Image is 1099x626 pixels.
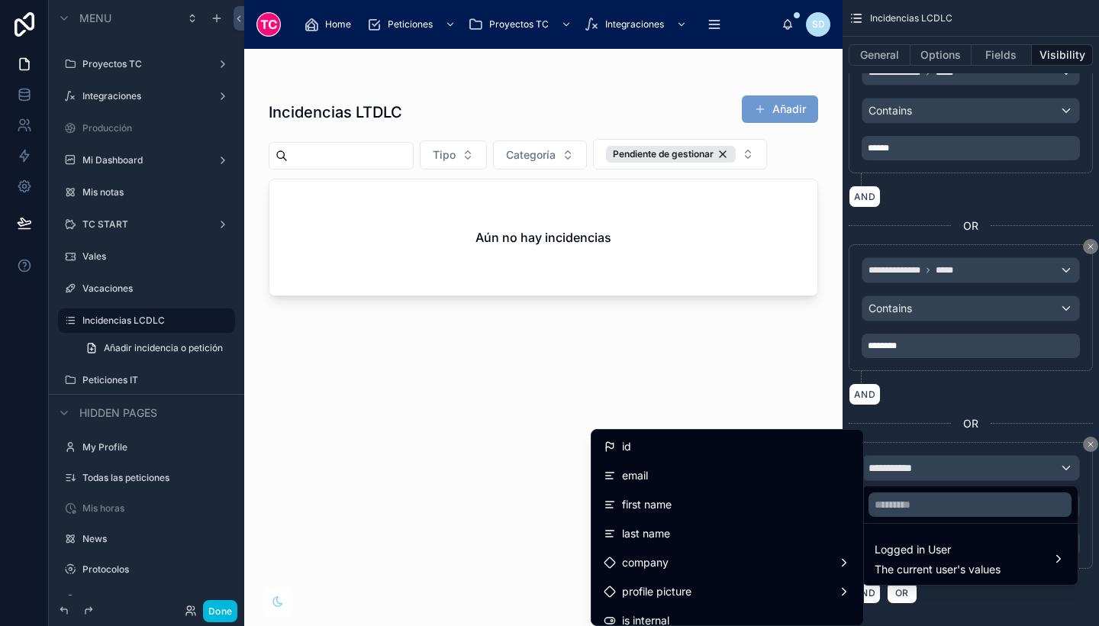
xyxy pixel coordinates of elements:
span: The current user's values [875,562,1001,577]
span: Peticiones [388,18,433,31]
span: id [622,437,631,456]
img: App logo [256,12,281,37]
a: Proyectos TC [463,11,579,38]
span: last name [622,524,670,543]
span: Logged in User [875,540,1001,559]
span: Integraciones [605,18,664,31]
span: company [622,553,669,572]
span: Home [325,18,351,31]
span: Proyectos TC [489,18,549,31]
span: SD [812,18,825,31]
a: Home [299,11,362,38]
a: Peticiones [362,11,463,38]
div: scrollable content [293,8,782,41]
span: email [622,466,648,485]
span: profile picture [622,582,691,601]
span: first name [622,495,672,514]
a: Integraciones [579,11,695,38]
